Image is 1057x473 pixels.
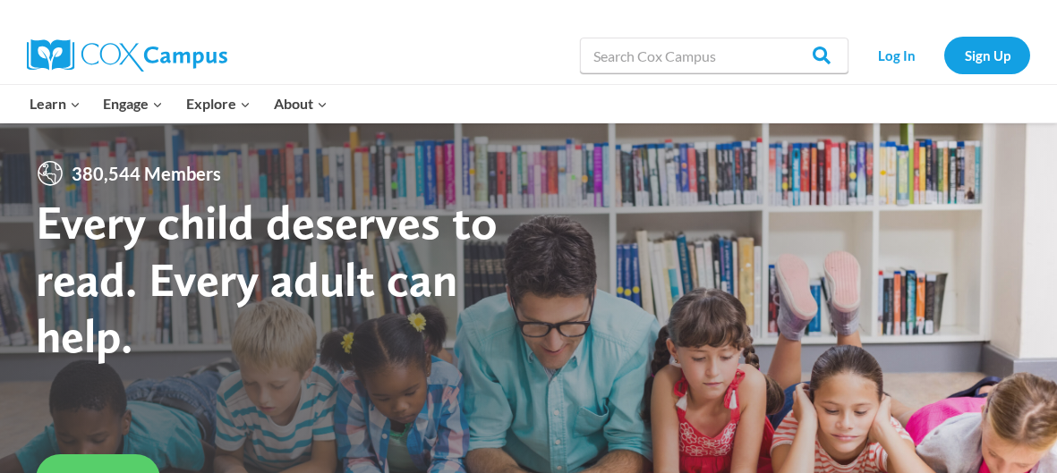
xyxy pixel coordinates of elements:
[103,92,163,115] span: Engage
[274,92,328,115] span: About
[857,37,1030,73] nav: Secondary Navigation
[18,85,338,122] nav: Primary Navigation
[580,38,848,73] input: Search Cox Campus
[186,92,251,115] span: Explore
[27,39,227,72] img: Cox Campus
[30,92,81,115] span: Learn
[944,37,1030,73] a: Sign Up
[857,37,935,73] a: Log In
[36,193,498,364] strong: Every child deserves to read. Every adult can help.
[64,159,228,188] span: 380,544 Members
